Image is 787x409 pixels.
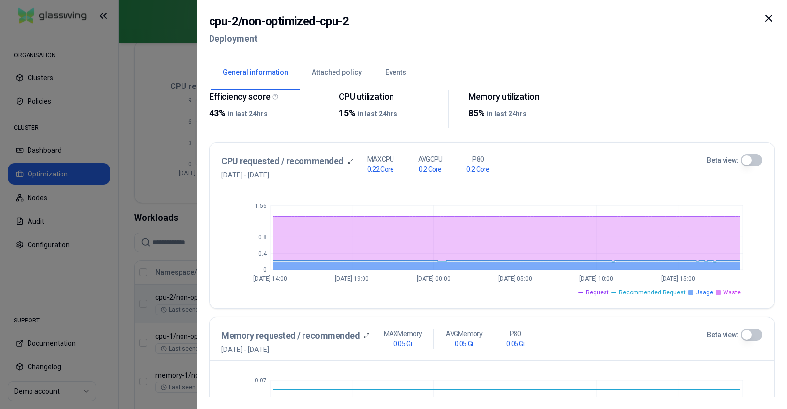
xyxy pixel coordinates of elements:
h1: 0.2 Core [466,164,489,174]
h1: 0.05 Gi [455,339,473,349]
tspan: [DATE] 19:00 [335,275,369,282]
h3: CPU requested / recommended [221,154,344,168]
div: Efficiency score [209,91,311,103]
p: AVG CPU [418,154,443,164]
div: 43% [209,106,311,120]
tspan: [DATE] 14:00 [253,275,287,282]
tspan: [DATE] 00:00 [417,275,451,282]
label: Beta view: [707,155,739,165]
div: 85% [468,106,570,120]
span: in last 24hrs [487,110,527,117]
div: CPU utilization [339,91,441,103]
button: Events [373,56,418,90]
div: Memory utilization [468,91,570,103]
tspan: [DATE] 15:00 [661,275,695,282]
tspan: 0.8 [258,234,267,241]
h3: Memory requested / recommended [221,329,360,343]
span: [DATE] - [DATE] [221,345,370,354]
tspan: 0.07 [255,377,267,384]
h2: Deployment [209,30,349,48]
p: P80 [510,329,521,339]
button: Attached policy [300,56,373,90]
p: P80 [472,154,484,164]
p: MAX Memory [384,329,422,339]
tspan: 0.4 [258,250,267,257]
tspan: 1.56 [255,203,267,209]
p: MAX CPU [367,154,394,164]
h1: 0.05 Gi [506,339,524,349]
tspan: [DATE] 10:00 [579,275,613,282]
div: 15% [339,106,441,120]
span: [DATE] - [DATE] [221,170,354,180]
span: Usage [696,289,713,296]
button: General information [211,56,300,90]
h1: 0.2 Core [419,164,441,174]
span: in last 24hrs [358,110,397,117]
tspan: [DATE] 05:00 [498,275,532,282]
h1: 0.22 Core [367,164,394,174]
h2: cpu-2 / non-optimized-cpu-2 [209,12,349,30]
span: Request [586,289,609,296]
span: in last 24hrs [228,110,268,117]
p: AVG Memory [446,329,482,339]
span: Recommended Request [619,289,686,296]
h1: 0.05 Gi [393,339,412,349]
label: Beta view: [707,330,739,340]
span: Waste [723,289,741,296]
tspan: 0 [263,266,267,273]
